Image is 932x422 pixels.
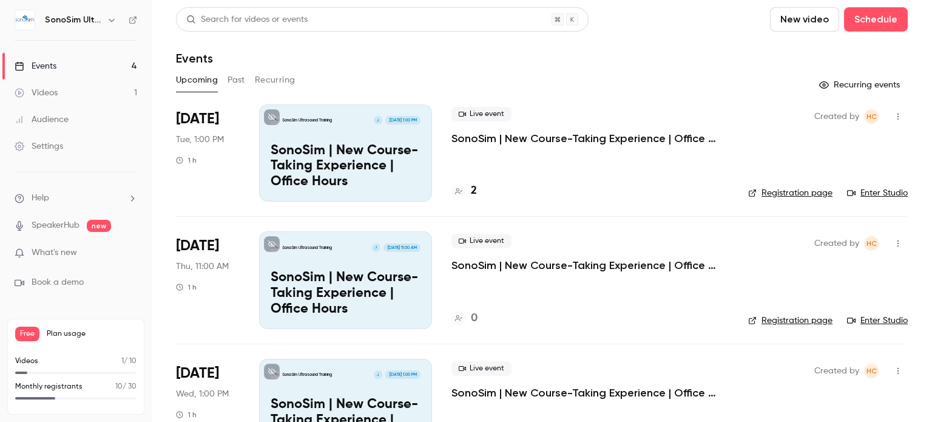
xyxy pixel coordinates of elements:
a: SonoSim | New Course-Taking Experience | Office Hours [451,258,729,273]
span: 1 [121,358,124,365]
span: Live event [451,234,512,248]
span: Live event [451,361,512,376]
div: J [373,370,383,379]
span: Book a demo [32,276,84,289]
li: help-dropdown-opener [15,192,137,205]
span: new [87,220,111,232]
button: Past [228,70,245,90]
a: Enter Studio [847,187,908,199]
span: Live event [451,107,512,121]
span: 10 [115,383,123,390]
button: Upcoming [176,70,218,90]
a: 2 [451,183,477,199]
p: SonoSim Ultrasound Training [282,245,332,251]
button: Schedule [844,7,908,32]
span: Plan usage [47,329,137,339]
a: Enter Studio [847,315,908,327]
a: SpeakerHub [32,219,79,232]
div: 1 h [176,410,197,420]
a: Registration page [748,315,832,327]
span: Thu, 11:00 AM [176,260,229,273]
button: Recurring [255,70,295,90]
span: What's new [32,247,77,259]
a: SonoSim | New Course-Taking Experience | Office Hours [451,131,729,146]
div: Settings [15,140,63,152]
p: SonoSim | New Course-Taking Experience | Office Hours [271,143,420,190]
div: J [371,243,381,253]
span: Holly Clark [864,364,879,378]
div: Audience [15,114,69,126]
a: SonoSim | New Course-Taking Experience | Office HoursSonoSim Ultrasound TrainingJ[DATE] 11:00 AMS... [259,231,432,328]
p: SonoSim | New Course-Taking Experience | Office Hours [271,270,420,317]
div: J [373,115,383,125]
a: Registration page [748,187,832,199]
p: SonoSim Ultrasound Training [282,372,332,378]
h6: SonoSim Ultrasound Training [45,14,102,26]
div: Sep 25 Thu, 11:00 AM (America/Los Angeles) [176,231,240,328]
p: / 10 [121,356,137,367]
h1: Events [176,51,213,66]
span: Help [32,192,49,205]
span: [DATE] [176,236,219,256]
span: Wed, 1:00 PM [176,388,229,400]
img: SonoSim Ultrasound Training [15,10,35,30]
div: Sep 23 Tue, 1:00 PM (America/Los Angeles) [176,104,240,202]
div: Events [15,60,56,72]
div: 1 h [176,155,197,165]
div: Search for videos or events [186,13,308,26]
span: HC [866,109,877,124]
span: Created by [814,364,859,378]
div: 1 h [176,282,197,292]
button: New video [770,7,839,32]
h4: 0 [471,310,478,327]
span: Created by [814,109,859,124]
span: Created by [814,236,859,251]
span: HC [866,236,877,251]
p: Videos [15,356,38,367]
span: Tue, 1:00 PM [176,134,224,146]
p: / 30 [115,381,137,392]
span: [DATE] 11:00 AM [383,243,420,252]
a: SonoSim | New Course-Taking Experience | Office Hours [451,386,729,400]
span: [DATE] [176,364,219,383]
span: HC [866,364,877,378]
h4: 2 [471,183,477,199]
a: SonoSim | New Course-Taking Experience | Office HoursSonoSim Ultrasound TrainingJ[DATE] 1:00 PMSo... [259,104,432,202]
a: 0 [451,310,478,327]
span: Free [15,327,39,341]
span: Holly Clark [864,109,879,124]
div: Videos [15,87,58,99]
button: Recurring events [814,75,908,95]
p: SonoSim Ultrasound Training [282,117,332,123]
span: Holly Clark [864,236,879,251]
p: Monthly registrants [15,381,83,392]
span: [DATE] [176,109,219,129]
span: [DATE] 1:00 PM [385,116,420,124]
span: [DATE] 1:00 PM [385,370,420,379]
